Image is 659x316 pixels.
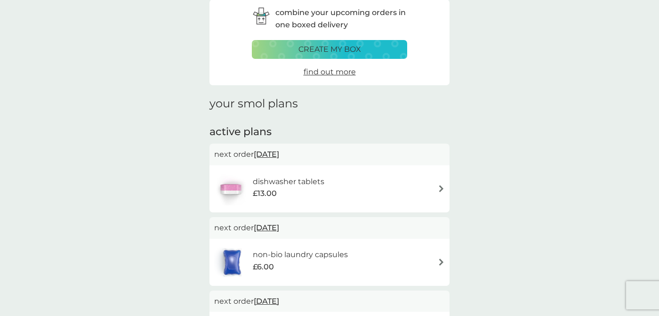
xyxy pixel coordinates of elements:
[438,259,445,266] img: arrow right
[275,7,407,31] p: combine your upcoming orders in one boxed delivery
[209,125,450,139] h2: active plans
[214,295,445,308] p: next order
[253,249,348,261] h6: non-bio laundry capsules
[253,187,277,200] span: £13.00
[254,292,279,310] span: [DATE]
[209,97,450,111] h1: your smol plans
[214,246,250,279] img: non-bio laundry capsules
[254,219,279,237] span: [DATE]
[214,222,445,234] p: next order
[438,185,445,192] img: arrow right
[304,67,356,76] span: find out more
[252,40,407,59] button: create my box
[253,176,324,188] h6: dishwasher tablets
[253,261,274,273] span: £6.00
[214,172,247,205] img: dishwasher tablets
[298,43,361,56] p: create my box
[254,145,279,163] span: [DATE]
[304,66,356,78] a: find out more
[214,148,445,161] p: next order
